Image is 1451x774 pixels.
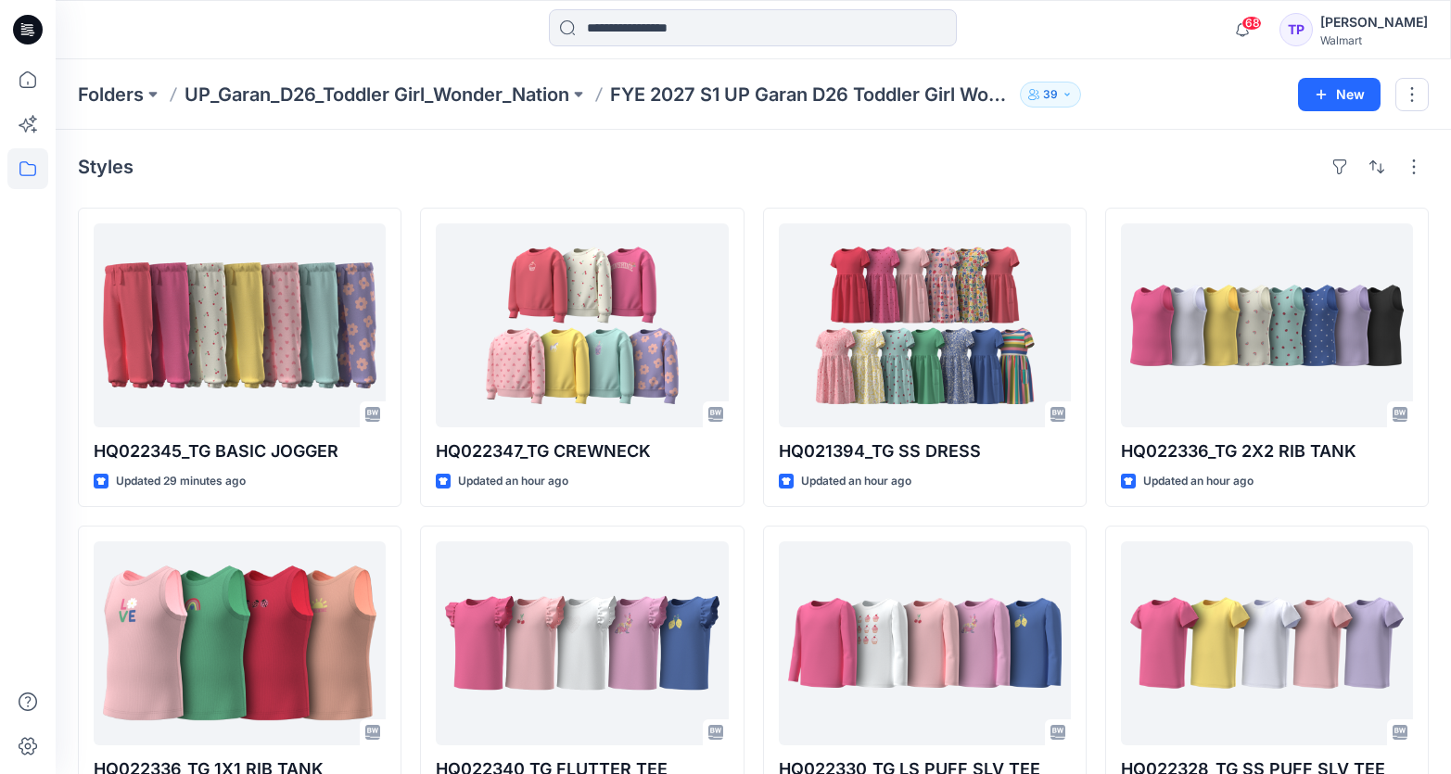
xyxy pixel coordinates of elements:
p: Updated an hour ago [1143,472,1254,491]
div: [PERSON_NAME] [1320,11,1428,33]
a: Folders [78,82,144,108]
a: HQ022330_TG LS PUFF SLV TEE [779,541,1071,745]
p: HQ022347_TG CREWNECK [436,438,728,464]
a: HQ022336_TG 2X2 RIB TANK [1121,223,1413,427]
a: HQ022340 TG FLUTTER TEE [436,541,728,745]
a: HQ022345_TG BASIC JOGGER [94,223,386,427]
button: New [1298,78,1381,111]
a: HQ022347_TG CREWNECK [436,223,728,427]
a: HQ022328_TG SS PUFF SLV TEE [1121,541,1413,745]
p: 39 [1043,84,1058,105]
p: HQ022345_TG BASIC JOGGER [94,438,386,464]
button: 39 [1020,82,1081,108]
a: UP_Garan_D26_Toddler Girl_Wonder_Nation [185,82,569,108]
p: Updated 29 minutes ago [116,472,246,491]
h4: Styles [78,156,134,178]
a: HQ021394_TG SS DRESS [779,223,1071,427]
p: Updated an hour ago [458,472,568,491]
div: Walmart [1320,33,1428,47]
a: HQ022336_TG 1X1 RIB TANK [94,541,386,745]
div: TP [1279,13,1313,46]
p: Updated an hour ago [801,472,911,491]
p: FYE 2027 S1 UP Garan D26 Toddler Girl Wonder Nation [610,82,1012,108]
p: HQ021394_TG SS DRESS [779,438,1071,464]
p: HQ022336_TG 2X2 RIB TANK [1121,438,1413,464]
span: 68 [1241,16,1262,31]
